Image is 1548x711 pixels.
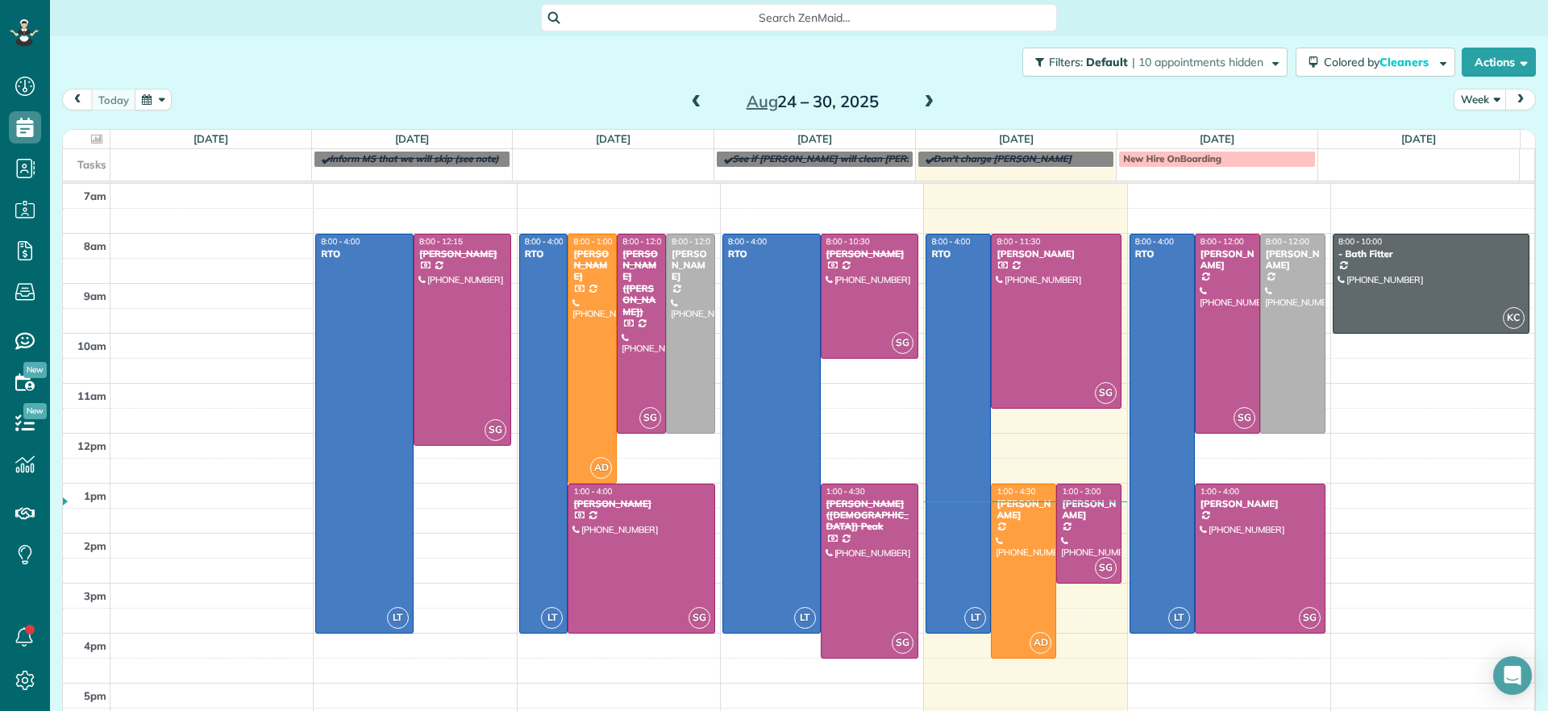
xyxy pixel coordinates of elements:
span: 8:00 - 4:00 [525,236,564,247]
span: 1:00 - 4:30 [997,486,1035,497]
a: [DATE] [596,132,630,145]
div: [PERSON_NAME] ([PERSON_NAME]) [622,248,661,318]
span: LT [794,607,816,629]
span: SG [639,407,661,429]
span: Don't charge [PERSON_NAME] [934,152,1072,164]
div: [PERSON_NAME] [826,248,914,260]
span: Aug [747,91,778,111]
span: KC [1503,307,1525,329]
div: [PERSON_NAME] [1200,498,1321,509]
span: Colored by [1324,55,1434,69]
span: 1:00 - 3:00 [1062,486,1101,497]
div: RTO [524,248,564,260]
span: 4pm [84,639,106,652]
div: [PERSON_NAME] [572,248,612,283]
span: New [23,362,47,378]
div: [PERSON_NAME] [671,248,710,283]
span: AD [590,457,612,479]
span: 8:00 - 11:30 [997,236,1040,247]
span: SG [689,607,710,629]
span: 8:00 - 4:00 [321,236,360,247]
span: 12pm [77,439,106,452]
span: SG [1095,557,1117,579]
div: [PERSON_NAME] [996,248,1117,260]
a: [DATE] [1200,132,1234,145]
div: - Bath Fitter [1338,248,1525,260]
a: [DATE] [193,132,228,145]
span: SG [1095,382,1117,404]
span: 8:00 - 4:00 [931,236,970,247]
a: Filters: Default | 10 appointments hidden [1014,48,1288,77]
span: LT [541,607,563,629]
div: RTO [1134,248,1190,260]
span: SG [1299,607,1321,629]
span: 8:00 - 12:00 [622,236,666,247]
span: See if [PERSON_NAME] will clean [PERSON_NAME]? [732,152,967,164]
span: New Hire OnBoarding [1123,152,1221,164]
span: 9am [84,289,106,302]
span: 8am [84,239,106,252]
a: [DATE] [999,132,1034,145]
span: LT [964,607,986,629]
span: 8:00 - 12:15 [419,236,463,247]
span: 8:00 - 12:00 [1201,236,1244,247]
div: RTO [727,248,816,260]
span: New [23,403,47,419]
div: [PERSON_NAME] [996,498,1051,522]
span: Filters: [1049,55,1083,69]
a: [DATE] [1401,132,1436,145]
div: [PERSON_NAME] [572,498,709,509]
span: 8:00 - 1:00 [573,236,612,247]
span: | 10 appointments hidden [1132,55,1263,69]
span: 8:00 - 4:00 [1135,236,1174,247]
span: SG [485,419,506,441]
div: [PERSON_NAME] [1265,248,1321,272]
div: [PERSON_NAME] [418,248,507,260]
span: 1:00 - 4:30 [826,486,865,497]
span: 11am [77,389,106,402]
span: 8:00 - 10:00 [1338,236,1382,247]
button: Week [1454,89,1507,110]
button: Colored byCleaners [1296,48,1455,77]
div: RTO [930,248,986,260]
span: 5pm [84,689,106,702]
span: SG [892,632,913,654]
span: 1:00 - 4:00 [1201,486,1239,497]
span: 3pm [84,589,106,602]
h2: 24 – 30, 2025 [712,93,913,110]
span: 1:00 - 4:00 [573,486,612,497]
span: 8:00 - 4:00 [728,236,767,247]
span: LT [1168,607,1190,629]
span: 8:00 - 10:30 [826,236,870,247]
div: Open Intercom Messenger [1493,656,1532,695]
a: [DATE] [797,132,832,145]
span: Inform MS that we will skip (see note) [330,152,499,164]
span: SG [1234,407,1255,429]
span: 1pm [84,489,106,502]
span: SG [892,332,913,354]
div: [PERSON_NAME] [1061,498,1117,522]
span: 7am [84,189,106,202]
span: 10am [77,339,106,352]
span: 8:00 - 12:00 [672,236,715,247]
span: 2pm [84,539,106,552]
button: Filters: Default | 10 appointments hidden [1022,48,1288,77]
span: Cleaners [1379,55,1431,69]
button: today [91,89,136,110]
a: [DATE] [395,132,430,145]
span: 8:00 - 12:00 [1266,236,1309,247]
div: [PERSON_NAME] ([DEMOGRAPHIC_DATA]) Peak [826,498,914,533]
div: RTO [320,248,409,260]
button: next [1505,89,1536,110]
button: Actions [1462,48,1536,77]
span: AD [1030,632,1051,654]
span: Default [1086,55,1129,69]
button: prev [62,89,93,110]
div: [PERSON_NAME] [1200,248,1255,272]
span: LT [387,607,409,629]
